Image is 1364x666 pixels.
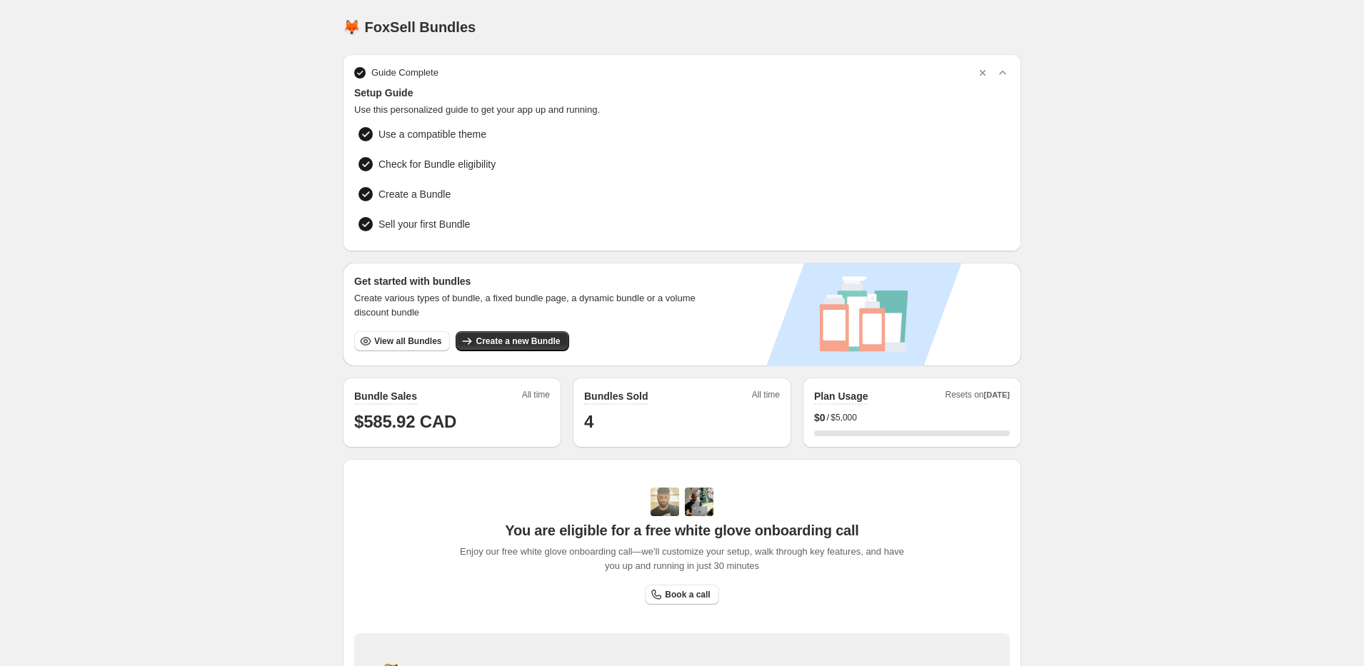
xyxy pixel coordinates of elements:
span: View all Bundles [374,335,441,347]
h1: 🦊 FoxSell Bundles [343,19,476,36]
span: Resets on [946,389,1011,405]
h1: 4 [584,410,780,433]
span: $ 0 [814,410,826,425]
img: Prakhar [685,488,713,516]
span: Create various types of bundle, a fixed bundle page, a dynamic bundle or a volume discount bundle [354,291,709,320]
h1: $585.92 CAD [354,410,550,433]
button: Create a new Bundle [456,331,568,351]
span: [DATE] [984,390,1010,399]
span: Use this personalized guide to get your app up and running. [354,103,1010,117]
span: Book a call [665,589,710,600]
div: / [814,410,1010,425]
h2: Plan Usage [814,389,868,403]
img: Adi [651,488,679,516]
span: Check for Bundle eligibility [378,157,496,171]
h2: Bundles Sold [584,389,648,403]
h3: Get started with bundles [354,274,709,288]
span: All time [522,389,550,405]
span: Create a Bundle [378,187,451,201]
span: All time [752,389,780,405]
span: Use a compatible theme [378,127,486,141]
span: You are eligible for a free white glove onboarding call [505,522,858,539]
h2: Bundle Sales [354,389,417,403]
span: Guide Complete [371,66,438,80]
span: Create a new Bundle [476,335,560,347]
button: View all Bundles [354,331,450,351]
span: Enjoy our free white glove onboarding call—we'll customize your setup, walk through key features,... [453,545,912,573]
a: Book a call [645,585,718,605]
span: $5,000 [831,412,857,423]
span: Sell your first Bundle [378,217,470,231]
span: Setup Guide [354,86,1010,100]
